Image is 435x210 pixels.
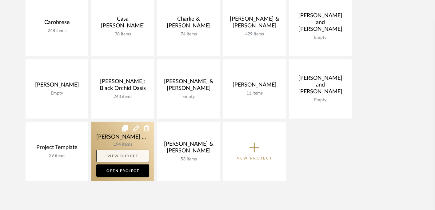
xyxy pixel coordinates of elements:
[228,82,281,91] div: [PERSON_NAME]
[30,144,83,153] div: Project Template
[30,28,83,34] div: 248 items
[223,122,286,181] button: New Project
[294,35,347,40] div: Empty
[162,141,215,157] div: [PERSON_NAME] & [PERSON_NAME]
[162,157,215,162] div: 53 items
[162,16,215,32] div: Charlie & [PERSON_NAME]
[228,91,281,96] div: 11 items
[162,94,215,99] div: Empty
[30,82,83,91] div: [PERSON_NAME]
[294,12,347,35] div: [PERSON_NAME] and [PERSON_NAME]
[30,91,83,96] div: Empty
[30,19,83,28] div: Carobrese
[237,155,273,161] p: New Project
[30,153,83,159] div: 29 items
[96,16,149,32] div: Casa [PERSON_NAME]
[96,94,149,99] div: 243 items
[162,78,215,94] div: [PERSON_NAME] & [PERSON_NAME]
[96,78,149,94] div: [PERSON_NAME]: Black Orchid Oasis
[162,32,215,37] div: 74 items
[228,32,281,37] div: 429 items
[96,164,149,177] a: Open Project
[96,32,149,37] div: 38 items
[228,16,281,32] div: [PERSON_NAME] & [PERSON_NAME]
[294,98,347,103] div: Empty
[294,75,347,98] div: [PERSON_NAME] and [PERSON_NAME]
[96,150,149,162] a: View Budget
